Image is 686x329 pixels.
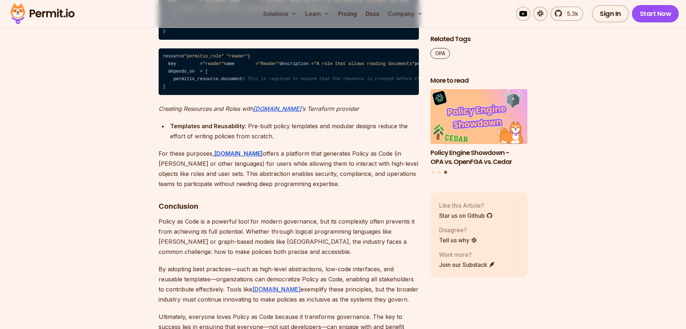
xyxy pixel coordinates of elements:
[439,226,477,234] p: Disagree?
[226,54,248,59] span: "reader"
[170,121,419,141] div: : Pre-built policy templates and modular designs reduce the effort of writing policies from scratch.
[335,7,360,21] a: Pricing
[159,48,419,95] code: resource { key = name = description = permissions = [ ] = [] depends_on = [ permitio_resource.doc...
[159,148,419,189] p: For these purposes, offers a platform that generates Policy as Code (in [PERSON_NAME] or other la...
[184,54,224,59] span: "permitio_role"
[431,171,434,174] button: Go to slide 1
[430,90,528,166] li: 3 of 3
[214,150,263,157] a: [DOMAIN_NAME]
[159,202,198,211] strong: Conclusion
[563,9,578,18] span: 5.3k
[159,264,419,304] p: By adopting best practices—such as high-level abstractions, low-code interfaces, and reusable tem...
[430,35,528,44] h2: Related Tags
[438,171,441,174] button: Go to slide 2
[439,236,477,244] a: Tell us why
[550,7,583,21] a: 5.3k
[439,260,495,269] a: Join our Substack
[439,250,495,259] p: Want more?
[203,61,224,66] span: "reader"
[159,216,419,257] p: Policy as Code is a powerful tool for modern governance, but its complexity often prevents it fro...
[439,201,493,210] p: Like this Article?
[302,7,332,21] button: Learn
[385,7,426,21] button: Company
[430,48,450,59] a: OPA
[592,5,629,22] a: Sign In
[430,90,528,144] img: Policy Engine Showdown - OPA vs. OpenFGA vs. Cedar
[258,61,279,66] span: "Reader"
[7,1,78,26] img: Permit logo
[170,122,245,130] strong: Templates and Reusability
[363,7,382,21] a: Docs
[260,7,300,21] button: Solutions
[430,76,528,85] h2: More to read
[242,77,523,82] span: # This is required to ensure that the resource is created before the role (for the permissions as...
[430,148,528,166] h3: Policy Engine Showdown - OPA vs. OpenFGA vs. Cedar
[301,105,359,112] em: ’s Terraform provider
[253,105,301,112] a: [DOMAIN_NAME]
[444,171,447,174] button: Go to slide 3
[252,286,301,293] a: [DOMAIN_NAME]
[159,105,253,112] em: Creating Resources and Roles with
[430,90,528,175] div: Posts
[314,61,415,66] span: "A role that allows reading documents"
[632,5,679,22] a: Start Now
[430,90,528,166] a: Policy Engine Showdown - OPA vs. OpenFGA vs. Cedar Policy Engine Showdown - OPA vs. OpenFGA vs. C...
[439,211,493,220] a: Star us on Github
